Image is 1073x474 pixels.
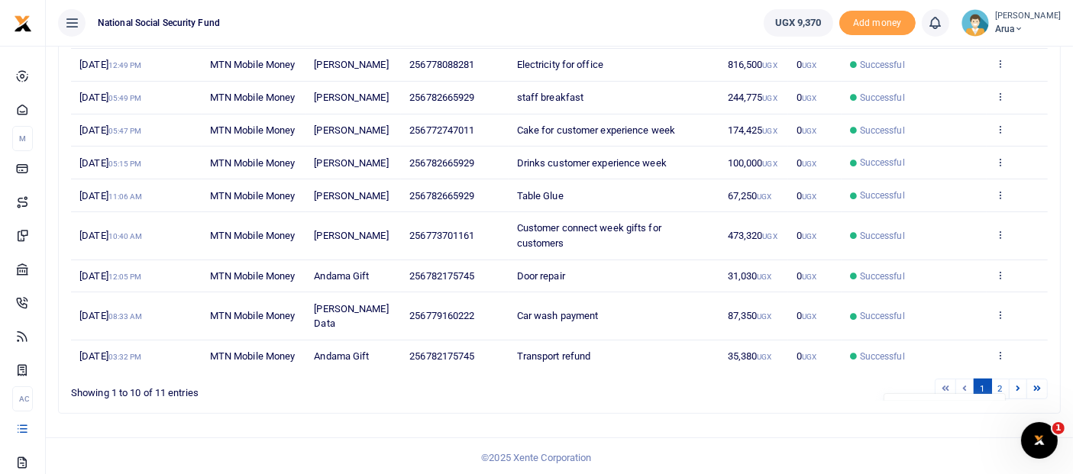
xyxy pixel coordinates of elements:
span: Electricity for office [517,59,603,70]
small: 10:40 AM [108,232,143,240]
span: [PERSON_NAME] [314,92,388,103]
small: UGX [802,94,816,102]
small: 03:32 PM [108,353,142,361]
a: profile-user [PERSON_NAME] Arua [961,9,1061,37]
iframe: Intercom live chat [1021,422,1058,459]
span: 256779160222 [409,310,474,321]
small: 05:47 PM [108,127,142,135]
small: UGX [762,160,777,168]
span: [DATE] [79,230,142,241]
div: Showing 1 to 10 of 11 entries [71,377,472,401]
span: Successful [860,156,905,169]
small: UGX [802,232,816,240]
span: 473,320 [728,230,777,241]
span: Successful [860,309,905,323]
small: 12:49 PM [108,61,142,69]
span: [PERSON_NAME] [314,124,388,136]
span: 256772747011 [409,124,474,136]
span: 31,030 [728,270,772,282]
span: [PERSON_NAME] [314,59,388,70]
small: UGX [762,127,777,135]
span: [DATE] [79,92,141,103]
small: UGX [762,61,777,69]
span: 0 [797,59,816,70]
span: Successful [860,229,905,243]
a: 2 [991,379,1010,399]
span: [DATE] [79,310,142,321]
span: Arua [995,22,1061,36]
span: Andama Gift [314,270,369,282]
span: [DATE] [79,124,141,136]
small: UGX [802,353,816,361]
span: 816,500 [728,59,777,70]
span: 0 [797,310,816,321]
small: 05:15 PM [108,160,142,168]
a: logo-small logo-large logo-large [14,17,32,28]
span: Successful [860,269,905,283]
span: 256778088281 [409,59,474,70]
small: UGX [762,94,777,102]
span: 256782175745 [409,350,474,362]
span: National Social Security Fund [92,16,226,30]
span: Successful [860,189,905,202]
a: UGX 9,370 [764,9,833,37]
span: [PERSON_NAME] [314,157,388,169]
span: Successful [860,350,905,363]
span: [PERSON_NAME] Data [314,303,388,330]
span: 256782665929 [409,92,474,103]
span: 0 [797,270,816,282]
span: Door repair [517,270,565,282]
small: UGX [762,232,777,240]
span: 256782665929 [409,190,474,202]
span: 0 [797,350,816,362]
span: Cake for customer experience week [517,124,675,136]
span: [PERSON_NAME] [314,230,388,241]
small: [PERSON_NAME] [995,10,1061,23]
small: UGX [802,160,816,168]
span: [DATE] [79,157,141,169]
span: 100,000 [728,157,777,169]
span: MTN Mobile Money [210,310,296,321]
span: MTN Mobile Money [210,190,296,202]
span: [DATE] [79,59,141,70]
span: MTN Mobile Money [210,59,296,70]
span: MTN Mobile Money [210,230,296,241]
small: UGX [757,353,771,361]
small: UGX [757,192,771,201]
span: 174,425 [728,124,777,136]
span: MTN Mobile Money [210,350,296,362]
span: Successful [860,58,905,72]
li: M [12,126,33,151]
span: Andama Gift [314,350,369,362]
span: [DATE] [79,350,141,362]
small: UGX [802,192,816,201]
span: staff breakfast [517,92,584,103]
span: Drinks customer experience week [517,157,667,169]
span: [DATE] [79,270,141,282]
span: 0 [797,190,816,202]
span: MTN Mobile Money [210,270,296,282]
a: Add money [839,16,916,27]
span: 0 [797,124,816,136]
span: 35,380 [728,350,772,362]
li: Ac [12,386,33,411]
li: Wallet ballance [758,9,839,37]
span: MTN Mobile Money [210,157,296,169]
img: logo-small [14,15,32,33]
a: View details [884,400,1005,421]
small: UGX [757,272,771,281]
small: UGX [802,312,816,321]
span: 256773701161 [409,230,474,241]
span: [PERSON_NAME] [314,190,388,202]
span: 87,350 [728,310,772,321]
span: MTN Mobile Money [210,124,296,136]
small: UGX [757,312,771,321]
span: 67,250 [728,190,772,202]
span: 0 [797,157,816,169]
li: Toup your wallet [839,11,916,36]
img: profile-user [961,9,989,37]
span: UGX 9,370 [775,15,822,31]
small: UGX [802,127,816,135]
small: 08:33 AM [108,312,143,321]
span: MTN Mobile Money [210,92,296,103]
